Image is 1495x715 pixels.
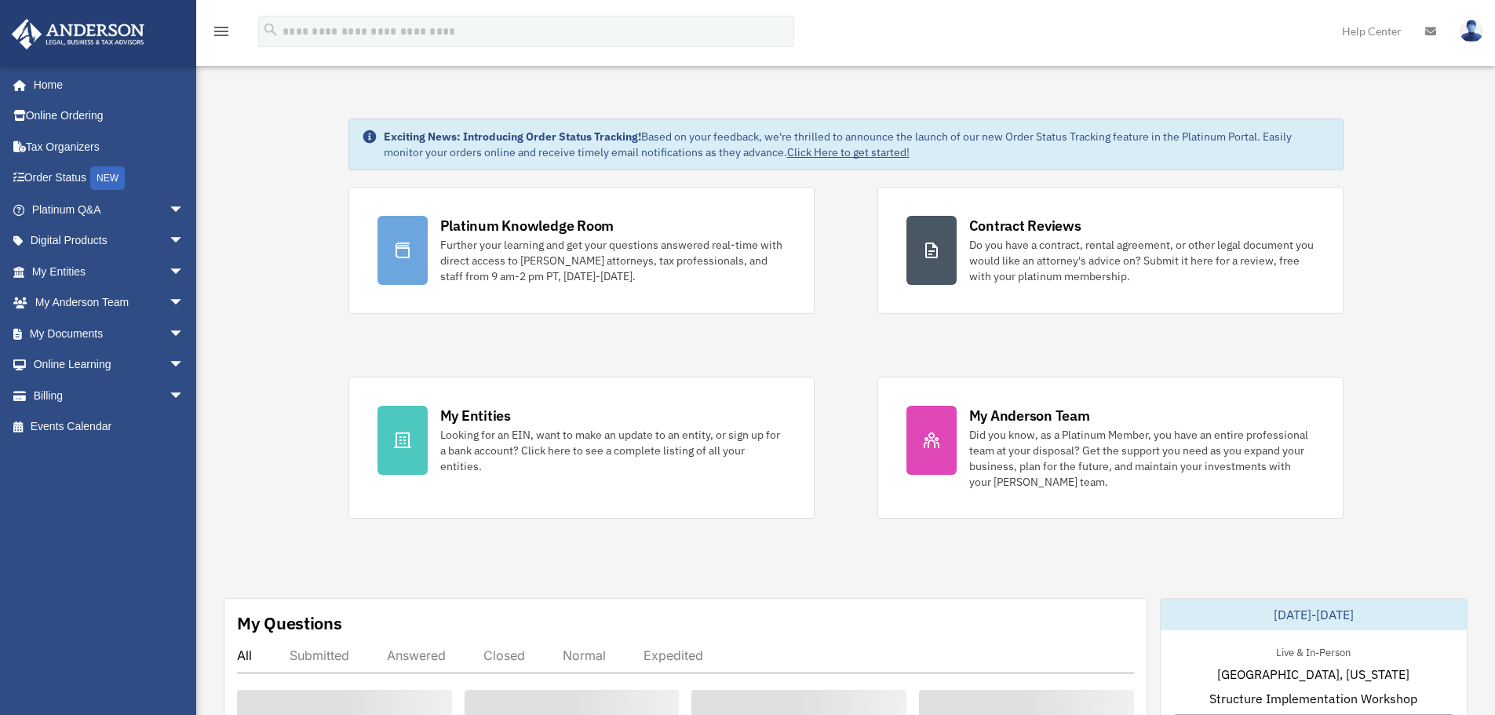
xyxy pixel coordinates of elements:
div: Looking for an EIN, want to make an update to an entity, or sign up for a bank account? Click her... [440,427,786,474]
span: [GEOGRAPHIC_DATA], [US_STATE] [1217,665,1409,684]
span: arrow_drop_down [169,380,200,412]
a: My Entities Looking for an EIN, want to make an update to an entity, or sign up for a bank accoun... [348,377,815,519]
a: My Documentsarrow_drop_down [11,318,208,349]
span: arrow_drop_down [169,256,200,288]
div: Answered [387,648,446,663]
span: arrow_drop_down [169,318,200,350]
div: Normal [563,648,606,663]
div: All [237,648,252,663]
div: Platinum Knowledge Room [440,216,614,235]
div: NEW [90,166,125,190]
div: Expedited [644,648,703,663]
span: arrow_drop_down [169,194,200,226]
div: Do you have a contract, rental agreement, or other legal document you would like an attorney's ad... [969,237,1315,284]
i: search [262,21,279,38]
a: Contract Reviews Do you have a contract, rental agreement, or other legal document you would like... [877,187,1344,314]
span: arrow_drop_down [169,287,200,319]
a: Online Ordering [11,100,208,132]
div: Based on your feedback, we're thrilled to announce the launch of our new Order Status Tracking fe... [384,129,1330,160]
a: menu [212,27,231,41]
div: My Questions [237,611,342,635]
a: Online Learningarrow_drop_down [11,349,208,381]
a: Billingarrow_drop_down [11,380,208,411]
a: My Entitiesarrow_drop_down [11,256,208,287]
span: Structure Implementation Workshop [1209,689,1417,708]
a: My Anderson Team Did you know, as a Platinum Member, you have an entire professional team at your... [877,377,1344,519]
div: Closed [483,648,525,663]
a: Digital Productsarrow_drop_down [11,225,208,257]
a: Tax Organizers [11,131,208,162]
div: Further your learning and get your questions answered real-time with direct access to [PERSON_NAM... [440,237,786,284]
a: Platinum Knowledge Room Further your learning and get your questions answered real-time with dire... [348,187,815,314]
span: arrow_drop_down [169,225,200,257]
strong: Exciting News: Introducing Order Status Tracking! [384,130,641,144]
a: Platinum Q&Aarrow_drop_down [11,194,208,225]
img: User Pic [1460,20,1483,42]
a: Events Calendar [11,411,208,443]
div: Live & In-Person [1263,643,1363,659]
i: menu [212,22,231,41]
a: Home [11,69,200,100]
a: Order StatusNEW [11,162,208,195]
a: Click Here to get started! [787,145,910,159]
div: [DATE]-[DATE] [1161,599,1467,630]
a: My Anderson Teamarrow_drop_down [11,287,208,319]
div: Contract Reviews [969,216,1081,235]
img: Anderson Advisors Platinum Portal [7,19,149,49]
div: My Anderson Team [969,406,1090,425]
div: Submitted [290,648,349,663]
div: Did you know, as a Platinum Member, you have an entire professional team at your disposal? Get th... [969,427,1315,490]
span: arrow_drop_down [169,349,200,381]
div: My Entities [440,406,511,425]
